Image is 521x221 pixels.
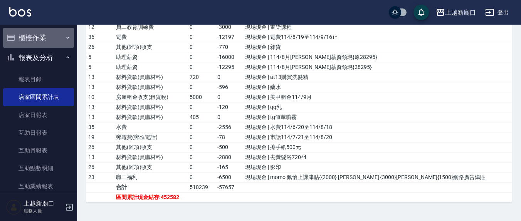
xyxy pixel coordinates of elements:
a: 店家區間累計表 [3,88,74,106]
td: 0 [188,32,215,42]
td: 26 [86,42,114,52]
td: -596 [215,82,243,92]
td: 0 [215,112,243,122]
td: 405 [188,112,215,122]
td: 現場現金 | 114/8月[PERSON_NAME]薪資領現{28295} [244,62,512,72]
td: 0 [215,72,243,82]
td: 0 [188,142,215,152]
td: 5 [86,62,114,72]
a: 報表目錄 [3,70,74,88]
td: 0 [188,172,215,182]
a: 互助點數明細 [3,159,74,177]
td: -2880 [215,152,243,162]
td: 0 [188,42,215,52]
td: 水費 [114,122,187,132]
td: 現場現金 | 影印 [244,162,512,172]
td: 0 [188,162,215,172]
td: 材料貨款(員購材料) [114,112,187,122]
td: 電費 [114,32,187,42]
td: 13 [86,72,114,82]
td: 5000 [188,92,215,102]
td: 現場現金 | 市話114/7/21至114/8/20 [244,132,512,142]
td: -500 [215,142,243,152]
td: 0 [188,132,215,142]
button: 登出 [482,5,512,20]
td: -165 [215,162,243,172]
td: -12197 [215,32,243,42]
img: Person [6,199,22,215]
td: 其他(雜項)收支 [114,142,187,152]
td: 5 [86,52,114,62]
td: -2556 [215,122,243,132]
button: 報表及分析 [3,48,74,68]
td: 材料貨款(員購材料) [114,102,187,112]
td: 0 [188,22,215,32]
td: -57657 [215,182,243,192]
td: 0 [188,102,215,112]
td: -6500 [215,172,243,182]
td: 0 [215,92,243,102]
td: 26 [86,142,114,152]
td: 員工教育訓練費 [114,22,187,32]
td: -12295 [215,62,243,72]
td: 13 [86,102,114,112]
td: 19 [86,132,114,142]
td: 26 [86,162,114,172]
td: 現場現金 | qq乳 [244,102,512,112]
td: 現場現金 | 美甲租金114/9月 [244,92,512,102]
button: save [413,5,429,20]
td: 0 [188,152,215,162]
td: 助理薪資 [114,52,187,62]
td: 合計 [114,182,187,192]
td: -78 [215,132,243,142]
td: 現場現金 | 畫染課程 [244,22,512,32]
td: 720 [188,72,215,82]
td: 13 [86,152,114,162]
div: 上越新廟口 [445,8,476,17]
td: 現場現金 | 水費114/6/20至114/8/18 [244,122,512,132]
a: 互助日報表 [3,124,74,142]
td: 房屋租金收支(租賃稅) [114,92,187,102]
button: 上越新廟口 [433,5,479,20]
td: -16000 [215,52,243,62]
h5: 上越新廟口 [24,200,63,208]
td: -770 [215,42,243,52]
a: 店家日報表 [3,106,74,124]
td: 區間累計現金結存:452582 [114,192,187,202]
td: 現場現金 | 114/8月[PERSON_NAME]薪資領現{原28295} [244,52,512,62]
td: 23 [86,172,114,182]
a: 互助月報表 [3,142,74,159]
td: 36 [86,32,114,42]
td: 10 [86,92,114,102]
img: Logo [9,7,31,17]
td: 510239 [188,182,215,192]
td: -120 [215,102,243,112]
td: 助理薪資 [114,62,187,72]
td: 現場現金 | 藥水 [244,82,512,92]
td: 0 [188,122,215,132]
td: 0 [188,62,215,72]
td: 材料貨款(員購材料) [114,152,187,162]
td: 材料貨款(員購材料) [114,72,187,82]
td: 材料貨款(員購材料) [114,82,187,92]
td: 其他(雜項)收支 [114,162,187,172]
td: 現場現金 | 去黃髮浴720*4 [244,152,512,162]
td: 13 [86,82,114,92]
td: 現場現金 | 擦手紙500元 [244,142,512,152]
p: 服務人員 [24,208,63,214]
td: -3000 [215,22,243,32]
td: 現場現金 | 電費114/8/19至114/9/16止 [244,32,512,42]
a: 互助業績報表 [3,177,74,195]
td: 職工福利 [114,172,187,182]
td: 現場現金 | tg値萃噴霧 [244,112,512,122]
td: 郵電費(郵匯電話) [114,132,187,142]
td: 現場現金 | momo 佩怡上課津貼{{2000} [PERSON_NAME] {3000}[PERSON_NAME]{1500}網路廣告津貼 [244,172,512,182]
td: 0 [188,82,215,92]
td: 0 [188,52,215,62]
td: 12 [86,22,114,32]
td: 35 [86,122,114,132]
td: 現場現金 | 雜貨 [244,42,512,52]
td: 13 [86,112,114,122]
button: 櫃檯作業 [3,28,74,48]
td: 現場現金 | at13購買洗髮精 [244,72,512,82]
